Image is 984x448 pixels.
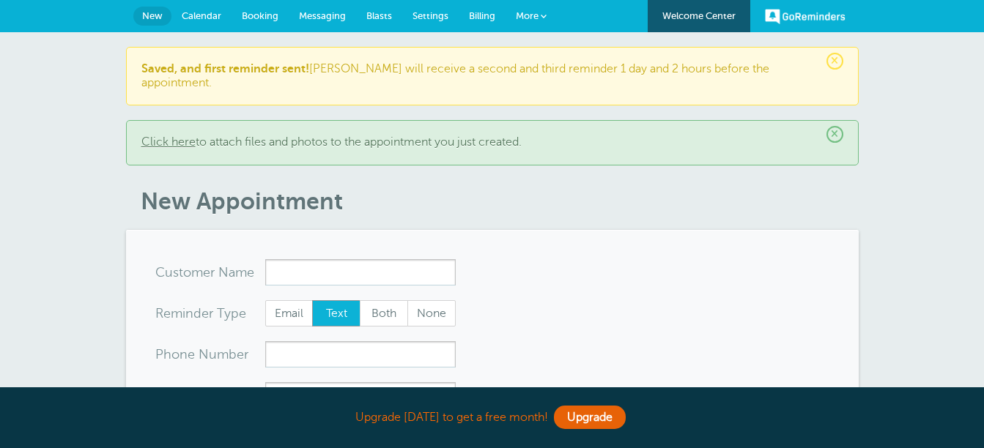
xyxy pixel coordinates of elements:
[407,300,456,326] label: None
[312,300,360,326] label: Text
[313,301,360,326] span: Text
[299,10,346,21] span: Messaging
[179,266,229,279] span: tomer N
[141,135,843,149] p: to attach files and photos to the appointment you just created.
[141,187,859,215] h1: New Appointment
[360,300,408,326] label: Both
[141,135,196,149] a: Click here
[126,402,859,433] div: Upgrade [DATE] to get a free month!
[155,307,246,320] label: Reminder Type
[133,7,171,26] a: New
[155,259,265,285] div: ame
[141,62,843,90] p: [PERSON_NAME] will receive a second and third reminder 1 day and 2 hours before the appointment.
[826,126,843,143] span: ×
[265,382,456,408] input: Optional
[408,301,455,326] span: None
[826,53,843,70] span: ×
[180,348,217,361] span: ne Nu
[469,10,495,21] span: Billing
[155,266,179,279] span: Cus
[554,406,626,429] a: Upgrade
[360,301,407,326] span: Both
[182,10,221,21] span: Calendar
[413,10,448,21] span: Settings
[242,10,278,21] span: Booking
[265,300,314,326] label: Email
[266,301,313,326] span: Email
[142,10,163,21] span: New
[141,62,309,75] b: Saved, and first reminder sent!
[366,10,392,21] span: Blasts
[516,10,539,21] span: More
[155,341,265,367] div: mber
[155,382,265,408] div: ress
[155,348,180,361] span: Pho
